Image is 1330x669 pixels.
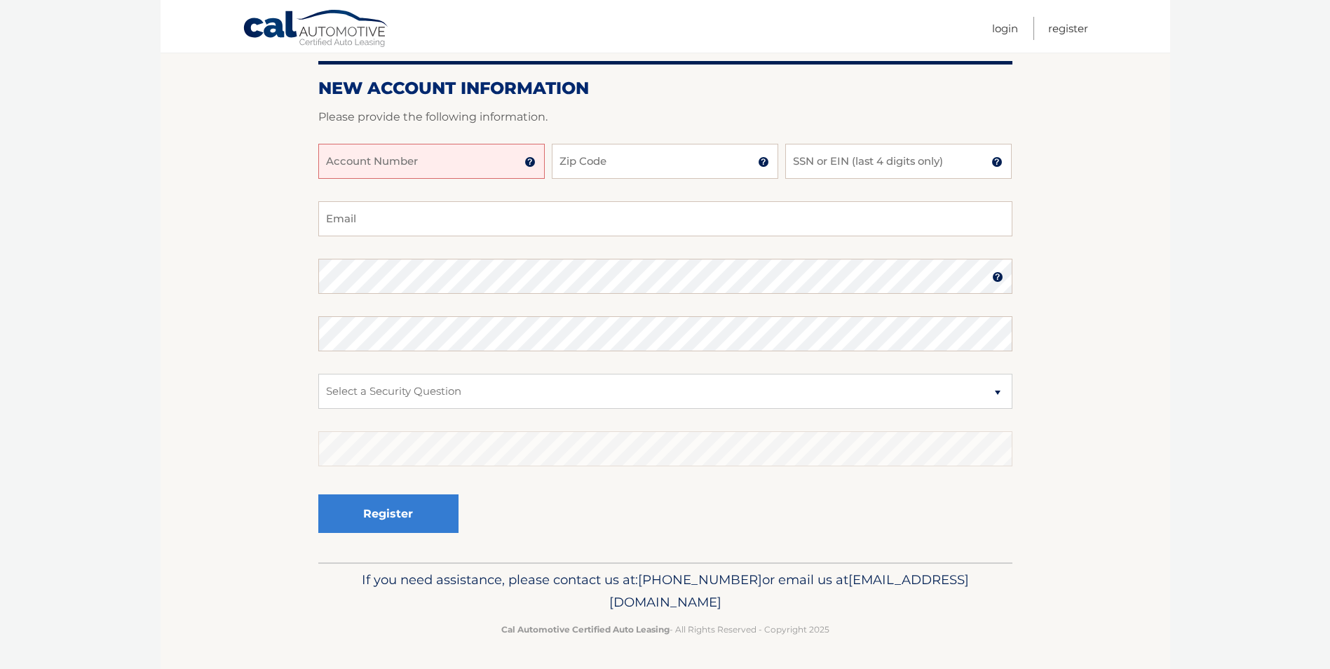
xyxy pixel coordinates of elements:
[318,78,1012,99] h2: New Account Information
[318,107,1012,127] p: Please provide the following information.
[992,17,1018,40] a: Login
[318,494,459,533] button: Register
[785,144,1012,179] input: SSN or EIN (last 4 digits only)
[638,572,762,588] span: [PHONE_NUMBER]
[243,9,390,50] a: Cal Automotive
[992,271,1003,283] img: tooltip.svg
[758,156,769,168] img: tooltip.svg
[609,572,969,610] span: [EMAIL_ADDRESS][DOMAIN_NAME]
[552,144,778,179] input: Zip Code
[318,144,545,179] input: Account Number
[1048,17,1088,40] a: Register
[327,569,1003,614] p: If you need assistance, please contact us at: or email us at
[318,201,1012,236] input: Email
[991,156,1003,168] img: tooltip.svg
[327,622,1003,637] p: - All Rights Reserved - Copyright 2025
[524,156,536,168] img: tooltip.svg
[501,624,670,635] strong: Cal Automotive Certified Auto Leasing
